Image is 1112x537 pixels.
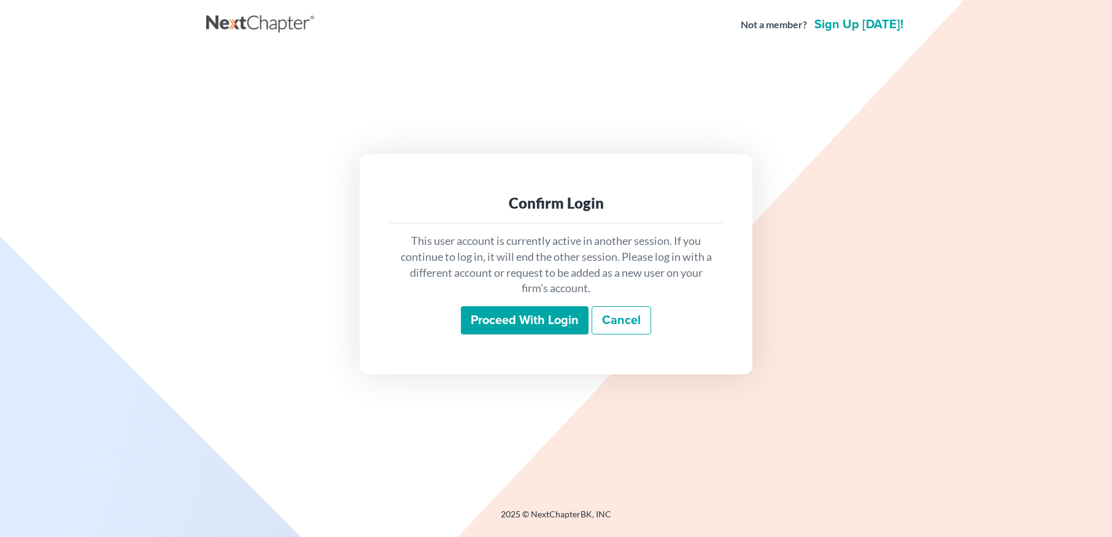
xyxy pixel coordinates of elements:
[399,233,713,296] p: This user account is currently active in another session. If you continue to log in, it will end ...
[592,306,651,334] a: Cancel
[461,306,589,334] input: Proceed with login
[399,193,713,213] div: Confirm Login
[741,18,807,32] strong: Not a member?
[812,18,906,31] a: Sign up [DATE]!
[206,508,906,530] div: 2025 © NextChapterBK, INC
